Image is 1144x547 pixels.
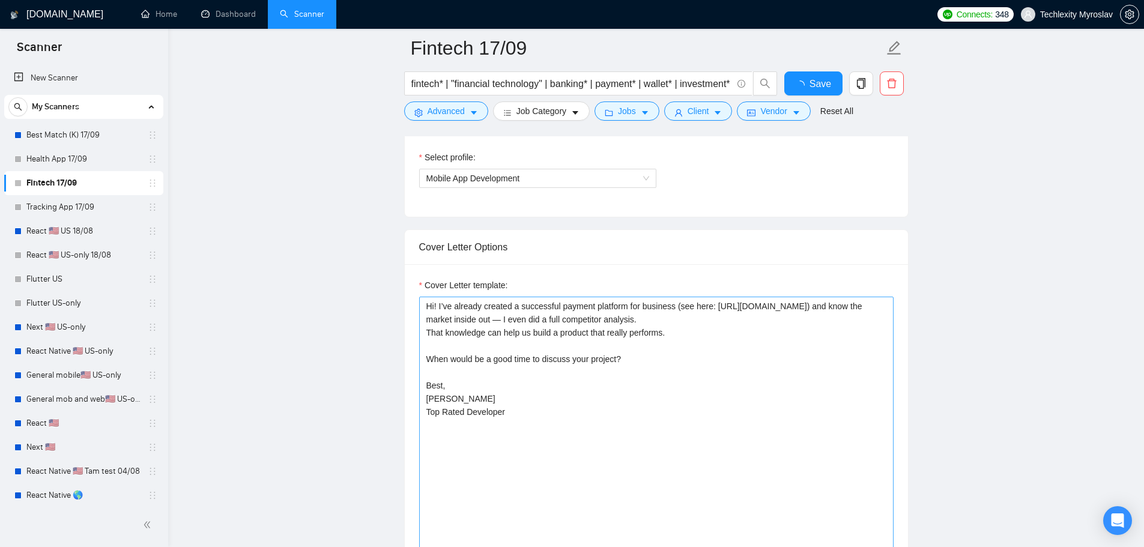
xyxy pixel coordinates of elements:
button: delete [880,71,904,95]
a: searchScanner [280,9,324,19]
input: Scanner name... [411,33,884,63]
span: folder [605,108,613,117]
span: holder [148,346,157,356]
span: caret-down [792,108,800,117]
a: React 🇺🇸 US 18/08 [26,219,141,243]
button: copy [849,71,873,95]
a: Next 🇺🇸 [26,435,141,459]
a: React Native 🇺🇸 Tam test 04/08 [26,459,141,483]
a: Flutter US-only [26,291,141,315]
a: React 🇺🇸 US-only 18/08 [26,243,141,267]
span: holder [148,226,157,236]
span: Mobile App Development [426,169,649,187]
a: Health App 17/09 [26,147,141,171]
span: copy [850,78,873,89]
span: holder [148,130,157,140]
button: search [8,97,28,116]
span: Client [688,104,709,118]
span: setting [1121,10,1139,19]
span: holder [148,322,157,332]
span: holder [148,467,157,476]
a: homeHome [141,9,177,19]
span: Advanced [428,104,465,118]
button: settingAdvancedcaret-down [404,101,488,121]
span: Select profile: [425,151,476,164]
span: 348 [995,8,1008,21]
span: setting [414,108,423,117]
span: holder [148,419,157,428]
span: holder [148,298,157,308]
span: user [1024,10,1032,19]
a: Flutter US [26,267,141,291]
a: General mobile🇺🇸 US-only [26,363,141,387]
span: holder [148,274,157,284]
button: setting [1120,5,1139,24]
a: Tracking App 17/09 [26,195,141,219]
span: holder [148,250,157,260]
span: Vendor [760,104,787,118]
span: loading [795,80,810,90]
a: General mob and web🇺🇸 US-only - to be done [26,387,141,411]
span: holder [148,154,157,164]
li: New Scanner [4,66,163,90]
span: double-left [143,519,155,531]
span: holder [148,178,157,188]
a: React Native 🌎 [26,483,141,507]
label: Cover Letter template: [419,279,508,292]
span: My Scanners [32,95,79,119]
span: caret-down [470,108,478,117]
button: Save [784,71,843,95]
span: holder [148,491,157,500]
span: idcard [747,108,755,117]
a: React 🇺🇸 [26,411,141,435]
span: Scanner [7,38,71,64]
a: Next 🇺🇸 US-only [26,315,141,339]
span: search [754,78,776,89]
button: idcardVendorcaret-down [737,101,810,121]
span: caret-down [641,108,649,117]
img: logo [10,5,19,25]
div: Open Intercom Messenger [1103,506,1132,535]
span: holder [148,443,157,452]
a: Reset All [820,104,853,118]
a: setting [1120,10,1139,19]
span: Jobs [618,104,636,118]
span: holder [148,394,157,404]
button: barsJob Categorycaret-down [493,101,590,121]
img: upwork-logo.png [943,10,952,19]
span: caret-down [571,108,580,117]
span: Connects: [957,8,993,21]
div: Cover Letter Options [419,230,894,264]
span: edit [886,40,902,56]
span: bars [503,108,512,117]
button: folderJobscaret-down [595,101,659,121]
span: info-circle [737,80,745,88]
span: holder [148,202,157,212]
span: user [674,108,683,117]
span: holder [148,370,157,380]
a: React Native 🇺🇸 US-only [26,339,141,363]
input: Search Freelance Jobs... [411,76,732,91]
span: Save [810,76,831,91]
span: search [9,103,27,111]
a: New Scanner [14,66,154,90]
button: userClientcaret-down [664,101,733,121]
span: delete [880,78,903,89]
button: search [753,71,777,95]
a: Best Match (K) 17/09 [26,123,141,147]
span: caret-down [713,108,722,117]
a: dashboardDashboard [201,9,256,19]
span: Job Category [516,104,566,118]
a: Fintech 17/09 [26,171,141,195]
